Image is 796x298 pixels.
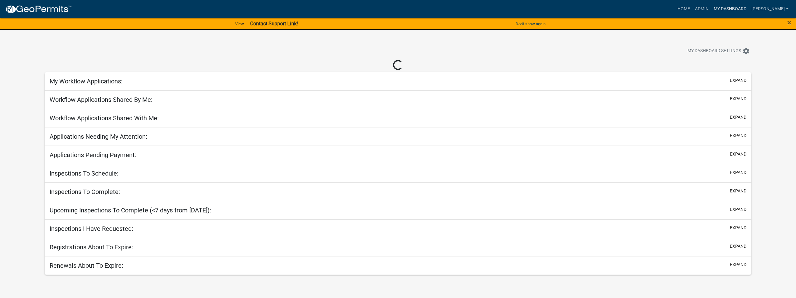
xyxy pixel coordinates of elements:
h5: Inspections To Complete: [50,188,120,196]
button: expand [730,151,746,157]
button: Don't show again [513,19,548,29]
button: expand [730,188,746,194]
h5: Workflow Applications Shared By Me: [50,96,153,103]
h5: Inspections I Have Requested: [50,225,133,232]
button: expand [730,243,746,250]
a: [PERSON_NAME] [749,3,791,15]
button: expand [730,96,746,102]
button: expand [730,77,746,84]
a: My Dashboard [711,3,749,15]
button: expand [730,206,746,213]
span: My Dashboard Settings [687,47,741,55]
button: expand [730,261,746,268]
i: settings [742,47,750,55]
h5: Workflow Applications Shared With Me: [50,114,159,122]
button: expand [730,114,746,121]
span: × [787,18,791,27]
button: expand [730,225,746,231]
a: Home [675,3,692,15]
h5: Inspections To Schedule: [50,170,119,177]
h5: Applications Pending Payment: [50,151,136,159]
a: View [233,19,246,29]
button: expand [730,169,746,176]
button: Close [787,19,791,26]
button: My Dashboard Settingssettings [682,45,755,57]
h5: Applications Needing My Attention: [50,133,147,140]
strong: Contact Support Link! [250,21,298,27]
h5: Registrations About To Expire: [50,243,133,251]
a: Admin [692,3,711,15]
h5: Renewals About To Expire: [50,262,123,269]
h5: Upcoming Inspections To Complete (<7 days from [DATE]): [50,206,211,214]
button: expand [730,132,746,139]
h5: My Workflow Applications: [50,77,123,85]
